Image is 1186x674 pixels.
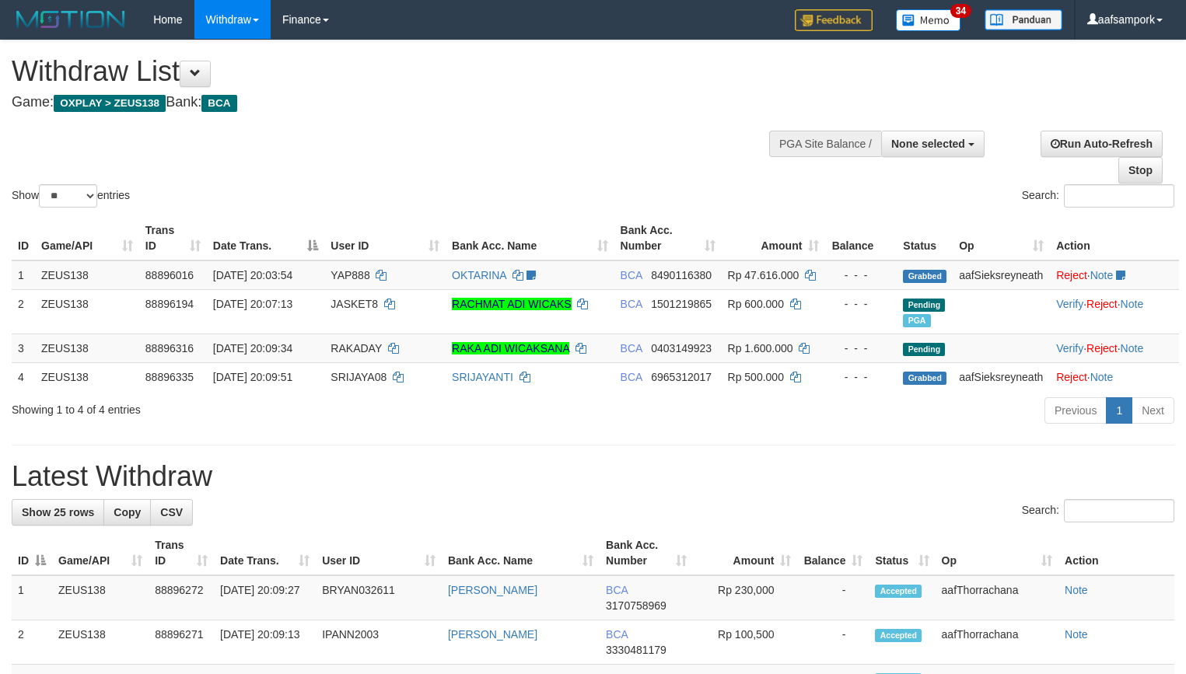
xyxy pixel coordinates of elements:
a: Run Auto-Refresh [1041,131,1163,157]
th: User ID: activate to sort column ascending [324,216,446,260]
h1: Withdraw List [12,56,775,87]
div: - - - [831,340,890,356]
td: ZEUS138 [35,289,139,334]
span: BCA [621,342,642,354]
td: 2 [12,289,35,334]
th: Bank Acc. Number: activate to sort column ascending [600,531,693,575]
td: 1 [12,575,52,620]
a: [PERSON_NAME] [448,584,537,596]
span: Pending [903,299,945,312]
a: Note [1121,342,1144,354]
th: User ID: activate to sort column ascending [316,531,442,575]
span: Rp 500.000 [728,371,784,383]
span: JASKET8 [331,298,378,310]
th: Amount: activate to sort column ascending [693,531,797,575]
td: aafSieksreyneath [953,362,1050,391]
th: Bank Acc. Name: activate to sort column ascending [442,531,600,575]
span: Copy 8490116380 to clipboard [651,269,712,281]
td: 3 [12,334,35,362]
input: Search: [1064,184,1174,208]
a: Note [1090,371,1114,383]
select: Showentries [39,184,97,208]
a: Reject [1086,342,1118,354]
a: Note [1090,269,1114,281]
a: Verify [1056,298,1083,310]
th: Game/API: activate to sort column ascending [52,531,149,575]
th: Date Trans.: activate to sort column ascending [214,531,316,575]
a: RAKA ADI WICAKSANA [452,342,569,354]
span: Rp 1.600.000 [728,342,793,354]
input: Search: [1064,499,1174,522]
span: BCA [606,584,628,596]
a: Verify [1056,342,1083,354]
div: - - - [831,369,890,385]
th: Action [1050,216,1179,260]
td: [DATE] 20:09:27 [214,575,316,620]
td: 2 [12,620,52,665]
span: Marked by aafnoeunsreypich [903,314,930,327]
td: BRYAN032611 [316,575,442,620]
img: Feedback.jpg [795,9,873,31]
img: panduan.png [985,9,1062,30]
td: - [797,620,869,665]
a: Note [1065,628,1088,641]
td: ZEUS138 [35,260,139,290]
span: [DATE] 20:03:54 [213,269,292,281]
span: BCA [621,371,642,383]
a: Previous [1044,397,1107,424]
span: [DATE] 20:07:13 [213,298,292,310]
td: ZEUS138 [52,575,149,620]
span: [DATE] 20:09:34 [213,342,292,354]
h1: Latest Withdraw [12,461,1174,492]
td: - [797,575,869,620]
span: OXPLAY > ZEUS138 [54,95,166,112]
span: Copy 3330481179 to clipboard [606,644,666,656]
span: Rp 600.000 [728,298,784,310]
td: ZEUS138 [35,334,139,362]
a: Reject [1056,371,1087,383]
td: Rp 100,500 [693,620,797,665]
th: Op: activate to sort column ascending [953,216,1050,260]
span: 88896316 [145,342,194,354]
a: RACHMAT ADI WICAKS [452,298,572,310]
td: · · [1050,334,1179,362]
span: 88896016 [145,269,194,281]
span: Copy 1501219865 to clipboard [651,298,712,310]
a: CSV [150,499,193,526]
a: [PERSON_NAME] [448,628,537,641]
span: YAP888 [331,269,369,281]
td: · [1050,260,1179,290]
th: Action [1058,531,1174,575]
span: BCA [606,628,628,641]
span: BCA [621,298,642,310]
td: Rp 230,000 [693,575,797,620]
span: RAKADAY [331,342,382,354]
h4: Game: Bank: [12,95,775,110]
div: PGA Site Balance / [769,131,881,157]
a: OKTARINA [452,269,506,281]
span: BCA [621,269,642,281]
a: Next [1132,397,1174,424]
td: aafThorrachana [936,620,1058,665]
th: Game/API: activate to sort column ascending [35,216,139,260]
span: Copy [114,506,141,519]
td: 1 [12,260,35,290]
img: MOTION_logo.png [12,8,130,31]
td: [DATE] 20:09:13 [214,620,316,665]
td: aafThorrachana [936,575,1058,620]
span: None selected [891,138,965,150]
span: Rp 47.616.000 [728,269,799,281]
a: Stop [1118,157,1163,183]
td: aafSieksreyneath [953,260,1050,290]
span: 88896194 [145,298,194,310]
span: Copy 6965312017 to clipboard [651,371,712,383]
th: Balance: activate to sort column ascending [797,531,869,575]
td: 88896272 [149,575,214,620]
a: Reject [1056,269,1087,281]
th: ID [12,216,35,260]
th: Trans ID: activate to sort column ascending [149,531,214,575]
th: Trans ID: activate to sort column ascending [139,216,207,260]
th: Bank Acc. Name: activate to sort column ascending [446,216,614,260]
a: 1 [1106,397,1132,424]
span: [DATE] 20:09:51 [213,371,292,383]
